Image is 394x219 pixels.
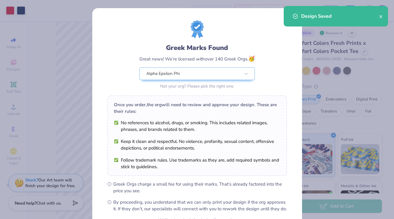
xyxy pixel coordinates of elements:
[301,13,379,20] div: Design Saved
[114,157,280,170] li: Follow trademark rules. Use trademarks as they are, add required symbols and stick to guidelines.
[191,20,204,38] img: license-marks-badge.png
[113,181,287,194] span: Greek Orgs charge a small fee for using their marks. That’s already factored into the price you see.
[248,55,255,62] span: 🥳
[114,119,280,133] li: No references to alcohol, drugs, or smoking. This includes related images, phrases, and brands re...
[379,13,383,20] button: close
[139,83,255,89] div: Not your org? Please pick the right one.
[114,138,280,151] li: Keep it clean and respectful. No violence, profanity, sexual content, offensive depictions, or po...
[113,199,287,212] span: By proceeding, you understand that we can only print your design if the org approves it. If they ...
[139,43,255,53] div: Greek Marks Found
[114,101,280,115] div: Once you order, the org will need to review and approve your design. These are their rules:
[139,55,255,63] div: Great news! We’re licensed with over 140 Greek Orgs.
